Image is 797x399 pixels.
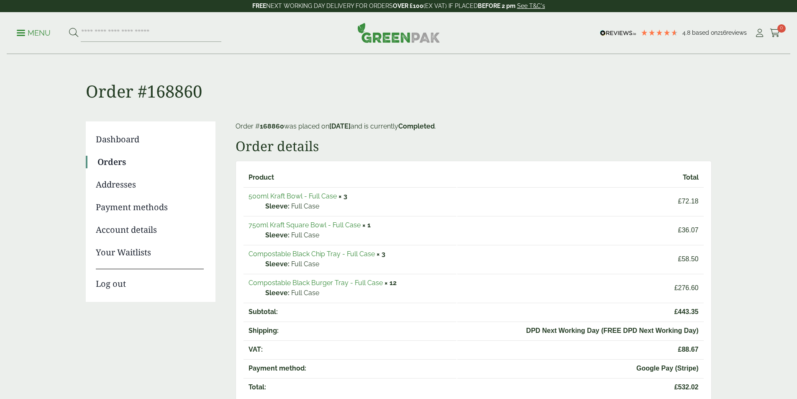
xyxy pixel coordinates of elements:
strong: BEFORE 2 pm [478,3,515,9]
span: £ [678,255,682,263]
span: £ [674,308,678,315]
th: Subtotal: [243,303,457,321]
strong: × 1 [362,221,371,229]
span: 4.8 [682,29,692,36]
i: Cart [770,29,780,37]
a: Payment methods [96,201,204,214]
a: See T&C's [517,3,545,9]
a: Addresses [96,178,204,191]
img: REVIEWS.io [600,30,636,36]
strong: × 3 [377,250,385,258]
span: 443.35 [462,307,698,317]
bdi: 276.60 [674,284,699,291]
strong: × 12 [384,279,397,287]
th: VAT: [243,340,457,358]
strong: OVER £100 [393,3,423,9]
strong: × 3 [338,192,347,200]
p: Menu [17,28,51,38]
span: 0 [777,24,786,33]
mark: 168860 [260,122,284,130]
a: Your Waitlists [96,246,204,259]
h1: Order #168860 [86,54,712,101]
p: Full Case [265,230,452,240]
td: DPD Next Working Day (FREE DPD Next Working Day) [457,322,703,340]
h2: Order details [236,138,712,154]
strong: Sleeve: [265,288,290,298]
p: Full Case [265,201,452,211]
span: reviews [726,29,747,36]
i: My Account [754,29,765,37]
th: Shipping: [243,322,457,340]
mark: Completed [398,122,435,130]
div: 4.79 Stars [641,29,678,36]
p: Full Case [265,259,452,269]
span: £ [678,346,682,353]
a: Account details [96,224,204,236]
bdi: 36.07 [678,227,699,234]
a: 500ml Kraft Bowl - Full Case [249,192,337,200]
bdi: 58.50 [678,255,699,263]
span: Based on [692,29,718,36]
th: Total [457,169,703,186]
a: Orders [97,156,204,168]
span: £ [678,227,682,234]
a: Menu [17,28,51,36]
th: Payment method: [243,359,457,377]
a: Log out [96,269,204,290]
strong: Sleeve: [265,201,290,211]
img: GreenPak Supplies [357,23,440,43]
p: Full Case [265,288,452,298]
strong: Sleeve: [265,230,290,240]
strong: Sleeve: [265,259,290,269]
span: £ [674,384,678,391]
span: 216 [718,29,726,36]
bdi: 72.18 [678,198,699,205]
span: 88.67 [462,345,698,355]
p: Order # was placed on and is currently . [236,121,712,131]
a: 0 [770,27,780,39]
span: £ [674,284,678,291]
strong: FREE [252,3,266,9]
mark: [DATE] [329,122,351,130]
a: Compostable Black Burger Tray - Full Case [249,279,383,287]
a: Compostable Black Chip Tray - Full Case [249,250,375,258]
span: 532.02 [462,382,698,392]
th: Total: [243,378,457,396]
a: 750ml Kraft Square Bowl - Full Case [249,221,361,229]
th: Product [243,169,457,186]
span: £ [678,198,682,205]
a: Dashboard [96,133,204,146]
td: Google Pay (Stripe) [457,359,703,377]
